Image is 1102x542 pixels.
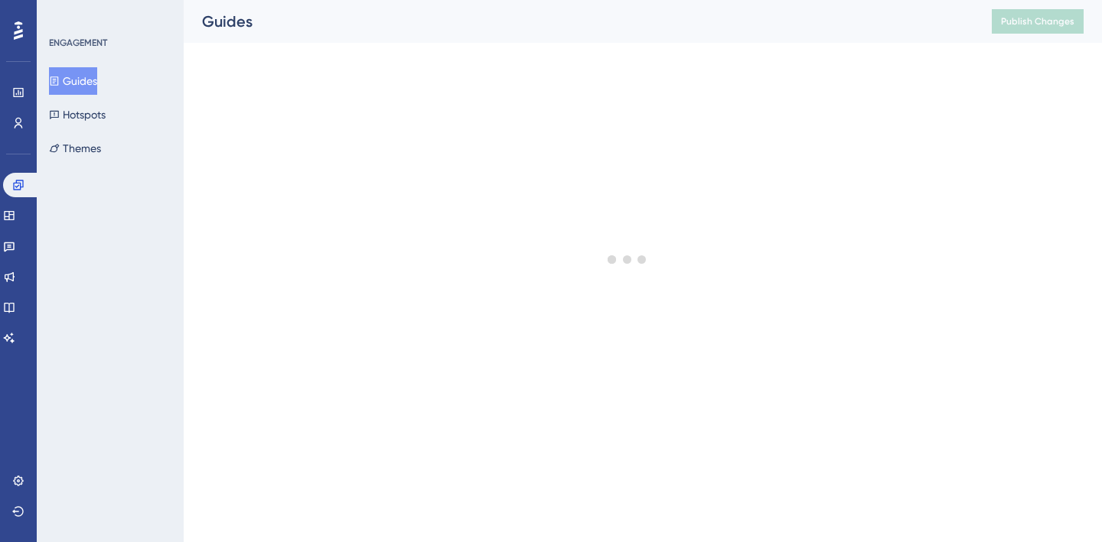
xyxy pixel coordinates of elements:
span: Publish Changes [1001,15,1074,28]
div: ENGAGEMENT [49,37,107,49]
button: Guides [49,67,97,95]
button: Hotspots [49,101,106,128]
div: Guides [202,11,954,32]
button: Themes [49,135,101,162]
button: Publish Changes [992,9,1084,34]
